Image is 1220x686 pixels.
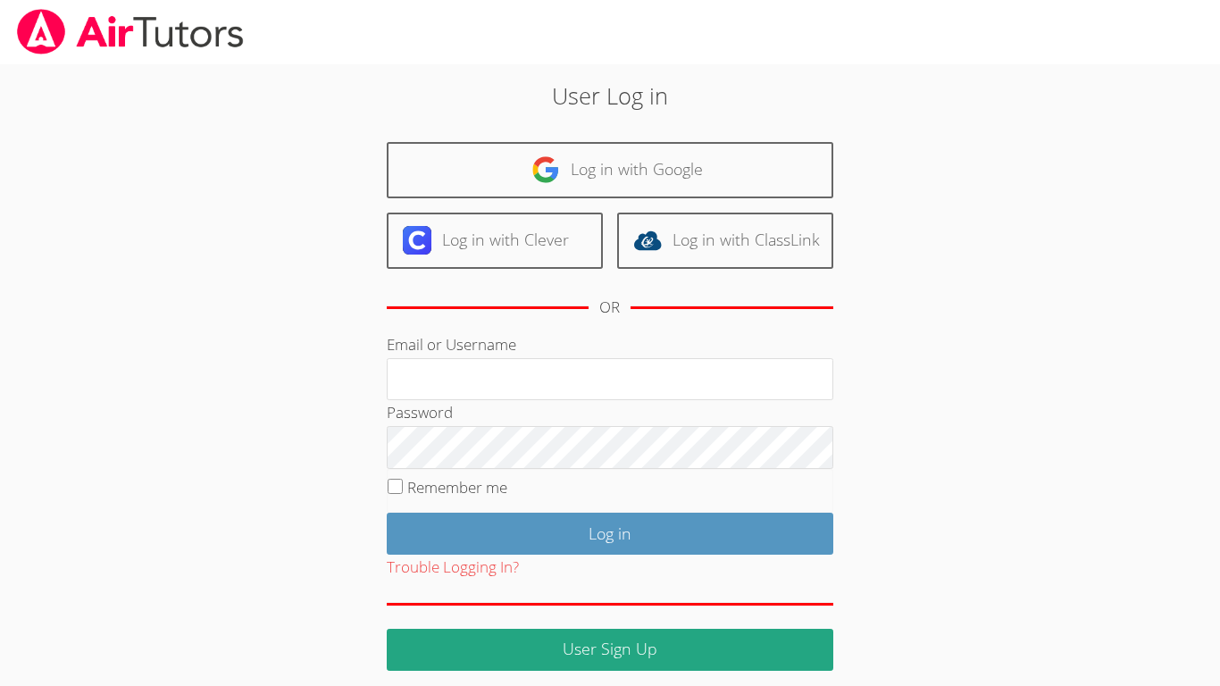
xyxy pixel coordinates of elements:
a: Log in with Google [387,142,833,198]
img: clever-logo-6eab21bc6e7a338710f1a6ff85c0baf02591cd810cc4098c63d3a4b26e2feb20.svg [403,226,431,255]
input: Log in [387,513,833,555]
img: classlink-logo-d6bb404cc1216ec64c9a2012d9dc4662098be43eaf13dc465df04b49fa7ab582.svg [633,226,662,255]
label: Email or Username [387,334,516,355]
h2: User Log in [280,79,940,113]
img: airtutors_banner-c4298cdbf04f3fff15de1276eac7730deb9818008684d7c2e4769d2f7ddbe033.png [15,9,246,54]
a: Log in with ClassLink [617,213,833,269]
img: google-logo-50288ca7cdecda66e5e0955fdab243c47b7ad437acaf1139b6f446037453330a.svg [531,155,560,184]
div: OR [599,295,620,321]
label: Password [387,402,453,422]
a: User Sign Up [387,629,833,671]
a: Log in with Clever [387,213,603,269]
label: Remember me [407,477,507,498]
button: Trouble Logging In? [387,555,519,581]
